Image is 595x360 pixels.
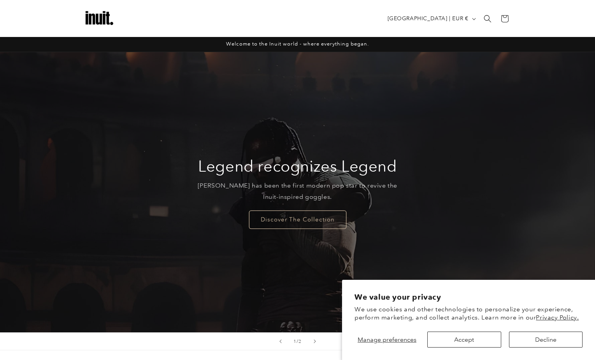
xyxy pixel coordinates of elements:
[388,14,469,23] span: [GEOGRAPHIC_DATA] | EUR €
[84,3,115,34] img: Inuit Logo
[355,292,583,302] h2: We value your privacy
[298,337,302,345] span: 2
[355,332,419,348] button: Manage preferences
[355,306,583,322] p: We use cookies and other technologies to personalize your experience, perform marketing, and coll...
[509,332,583,348] button: Decline
[293,337,297,345] span: 1
[191,180,404,203] p: [PERSON_NAME] has been the first modern pop star to revive the Inuit-inspired goggles.
[84,37,512,52] div: Announcement
[427,332,501,348] button: Accept
[297,337,298,345] span: /
[479,10,496,27] summary: Search
[272,333,289,350] button: Previous slide
[198,156,397,176] h2: Legend recognizes Legend
[226,41,369,47] span: Welcome to the Inuit world - where everything began.
[536,314,579,321] a: Privacy Policy.
[383,11,479,26] button: [GEOGRAPHIC_DATA] | EUR €
[358,336,416,343] span: Manage preferences
[249,210,346,228] a: Discover The Collection
[306,333,323,350] button: Next slide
